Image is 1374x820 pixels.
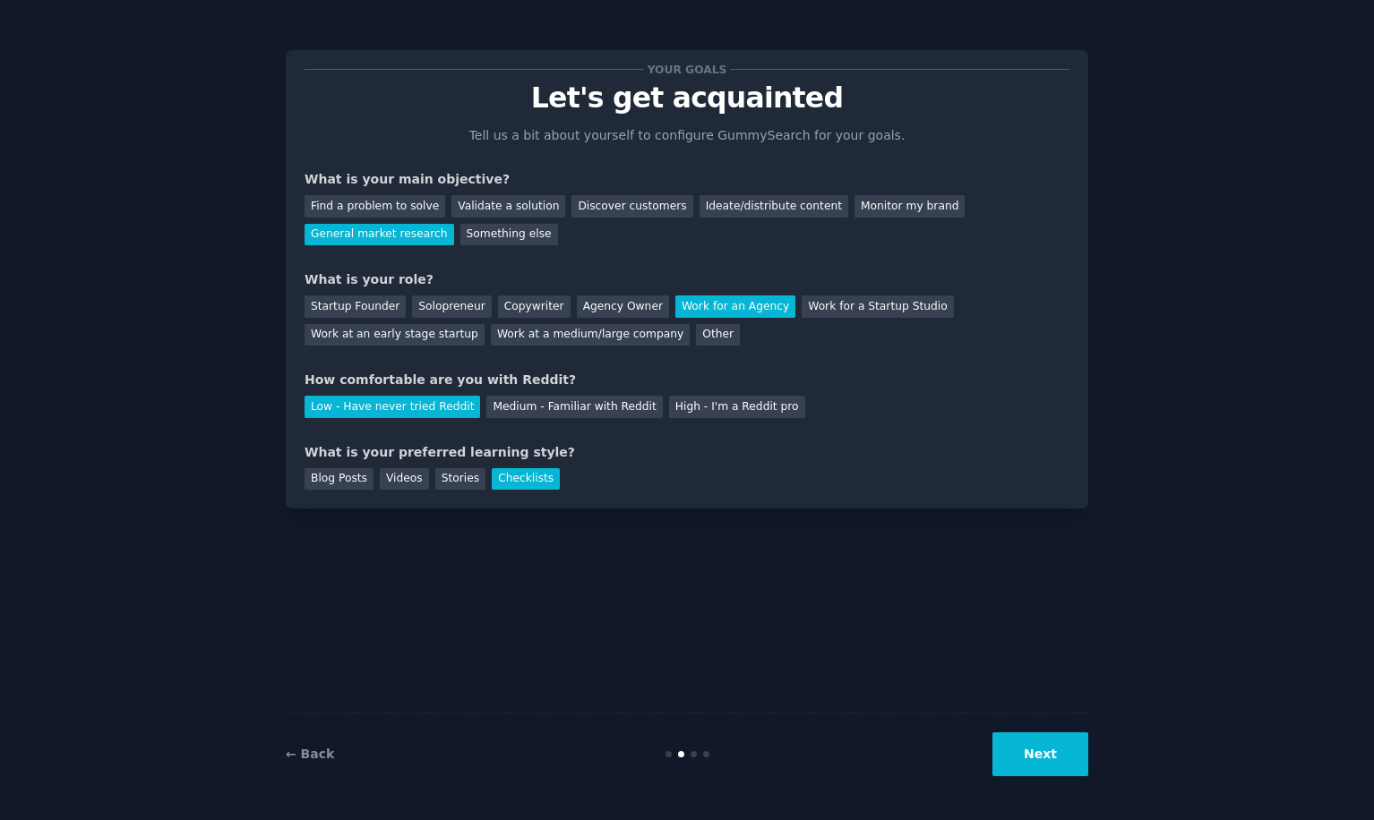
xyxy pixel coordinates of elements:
[571,195,692,218] div: Discover customers
[305,295,406,318] div: Startup Founder
[700,195,848,218] div: Ideate/distribute content
[305,224,454,246] div: General market research
[305,443,1069,462] div: What is your preferred learning style?
[675,295,795,318] div: Work for an Agency
[491,324,690,346] div: Work at a medium/large company
[669,396,805,418] div: High - I'm a Reddit pro
[802,295,953,318] div: Work for a Startup Studio
[461,126,913,145] p: Tell us a bit about yourself to configure GummySearch for your goals.
[460,224,558,246] div: Something else
[435,468,485,491] div: Stories
[451,195,565,218] div: Validate a solution
[644,60,730,79] span: Your goals
[696,324,740,346] div: Other
[486,396,662,418] div: Medium - Familiar with Reddit
[577,295,669,318] div: Agency Owner
[305,468,374,491] div: Blog Posts
[854,195,965,218] div: Monitor my brand
[305,170,1069,189] div: What is your main objective?
[380,468,429,491] div: Videos
[286,747,334,761] a: ← Back
[305,371,1069,389] div: How comfortable are you with Reddit?
[492,468,560,491] div: Checklists
[992,732,1088,776] button: Next
[305,195,445,218] div: Find a problem to solve
[305,82,1069,114] p: Let's get acquainted
[305,396,480,418] div: Low - Have never tried Reddit
[412,295,491,318] div: Solopreneur
[498,295,571,318] div: Copywriter
[305,324,485,346] div: Work at an early stage startup
[305,270,1069,289] div: What is your role?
